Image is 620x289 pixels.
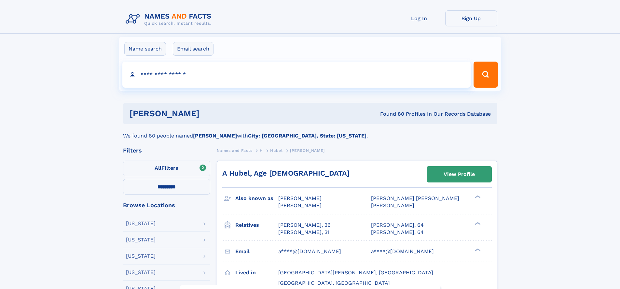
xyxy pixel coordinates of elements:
[371,229,424,236] a: [PERSON_NAME], 64
[278,222,331,229] a: [PERSON_NAME], 36
[371,202,414,209] span: [PERSON_NAME]
[371,222,424,229] a: [PERSON_NAME], 64
[123,10,217,28] img: Logo Names and Facts
[155,165,161,171] span: All
[193,133,237,139] b: [PERSON_NAME]
[235,193,278,204] h3: Also known as
[444,167,475,182] div: View Profile
[124,42,166,56] label: Name search
[123,202,210,208] div: Browse Locations
[123,124,497,140] div: We found 80 people named with .
[278,269,433,276] span: [GEOGRAPHIC_DATA][PERSON_NAME], [GEOGRAPHIC_DATA]
[126,253,156,259] div: [US_STATE]
[278,229,329,236] a: [PERSON_NAME], 31
[278,202,322,209] span: [PERSON_NAME]
[371,195,459,201] span: [PERSON_NAME] [PERSON_NAME]
[270,146,282,154] a: Hubel
[270,148,282,153] span: Hubel
[278,195,322,201] span: [PERSON_NAME]
[473,221,481,225] div: ❯
[278,280,390,286] span: [GEOGRAPHIC_DATA], [GEOGRAPHIC_DATA]
[122,62,471,88] input: search input
[130,109,290,118] h1: [PERSON_NAME]
[248,133,366,139] b: City: [GEOGRAPHIC_DATA], State: [US_STATE]
[235,267,278,278] h3: Lived in
[393,10,445,26] a: Log In
[290,148,325,153] span: [PERSON_NAME]
[222,169,350,177] a: A Hubel, Age [DEMOGRAPHIC_DATA]
[217,146,253,154] a: Names and Facts
[123,148,210,153] div: Filters
[260,148,263,153] span: H
[290,110,491,118] div: Found 80 Profiles In Our Records Database
[473,248,481,252] div: ❯
[126,221,156,226] div: [US_STATE]
[123,161,210,176] label: Filters
[474,62,498,88] button: Search Button
[473,195,481,199] div: ❯
[126,270,156,275] div: [US_STATE]
[126,237,156,242] div: [US_STATE]
[173,42,214,56] label: Email search
[260,146,263,154] a: H
[445,10,497,26] a: Sign Up
[235,220,278,231] h3: Relatives
[427,166,491,182] a: View Profile
[235,246,278,257] h3: Email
